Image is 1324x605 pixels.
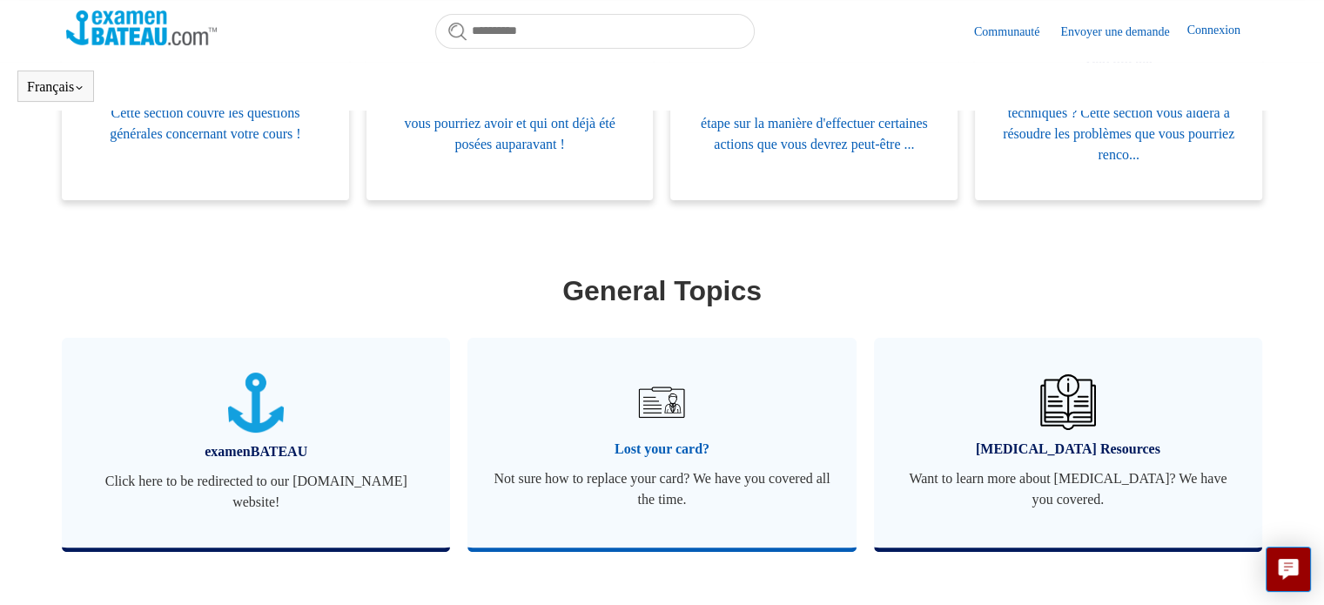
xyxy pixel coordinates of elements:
a: Communauté [974,23,1057,41]
img: 01JRG6G4NA4NJ1BVG8MJM761YH [631,372,692,433]
a: [MEDICAL_DATA] Resources Want to learn more about [MEDICAL_DATA]? We have you covered. [874,338,1262,548]
a: Lost your card? Not sure how to replace your card? We have you covered all the time. [467,338,856,548]
span: Vous rencontrez des problèmes techniques ? Cette section vous aidera à résoudre les problèmes que... [1001,82,1236,165]
span: Cette section couvre les questions générales concernant votre cours ! [88,103,323,145]
img: Page d’accueil du Centre d’aide Examen Bateau [66,10,217,45]
a: Envoyer une demande [1060,23,1186,41]
button: Français [27,79,84,95]
span: Click here to be redirected to our [DOMAIN_NAME] website! [88,471,424,513]
h1: General Topics [66,270,1258,312]
span: Lost your card? [494,439,830,460]
input: Rechercher [435,14,755,49]
span: Not sure how to replace your card? We have you covered all the time. [494,468,830,510]
button: Live chat [1266,547,1311,592]
span: [MEDICAL_DATA] Resources [900,439,1236,460]
span: Vous trouverez ici des guides étape par étape sur la manière d'effectuer certaines actions que vo... [696,92,931,155]
a: examenBATEAU Click here to be redirected to our [DOMAIN_NAME] website! [62,338,450,548]
img: 01JHREV2E6NG3DHE8VTG8QH796 [1040,374,1096,430]
span: examenBATEAU [88,441,424,462]
a: Connexion [1186,21,1257,42]
img: 01JTNN85WSQ5FQ6HNXPDSZ7SRA [228,373,284,433]
span: Cette section répondra aux questions que vous pourriez avoir et qui ont déjà été posées auparavant ! [393,92,628,155]
span: Want to learn more about [MEDICAL_DATA]? We have you covered. [900,468,1236,510]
